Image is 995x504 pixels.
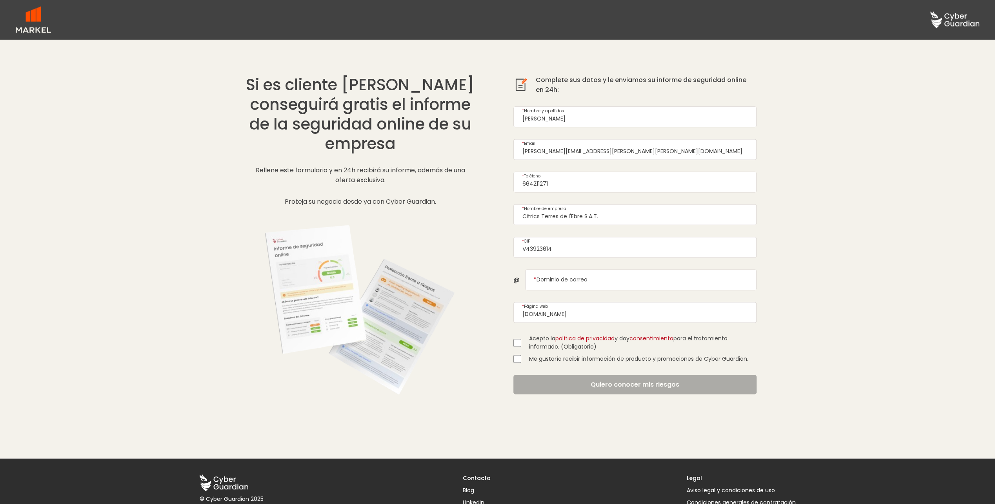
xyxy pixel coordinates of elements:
p: Complete sus datos y le enviamos su informe de seguridad online en 24h: [536,75,757,95]
a: Aviso legal y condiciones de uso [687,486,796,495]
input: Introduce un número de teléfono válido. [513,172,757,192]
img: Cyber Guardian [239,218,482,411]
input: Introduce un dominio de correo válido. [525,269,757,290]
a: Blog [463,486,491,495]
label: Acepto la y doy para el tratamiento informado. (Obligatorio) [529,334,757,351]
input: Introduce una página web válida. [513,302,757,323]
p: © Cyber Guardian 2025 [200,495,267,503]
h3: Legal [687,474,796,482]
span: @ [513,275,519,285]
h2: Si es cliente [PERSON_NAME] conseguirá gratis el informe de la seguridad online de su empresa [239,75,482,153]
a: consentimiento [629,334,673,342]
a: política de privacidad [555,334,615,342]
p: Rellene este formulario y en 24h recibirá su informe, además de una oferta exclusiva. [239,165,482,185]
p: Proteja su negocio desde ya con Cyber Guardian. [239,197,482,206]
h3: Contacto [463,474,491,482]
label: Me gustaría recibir información de producto y promociones de Cyber Guardian. [529,355,757,363]
button: Quiero conocer mis riesgos [513,375,757,394]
